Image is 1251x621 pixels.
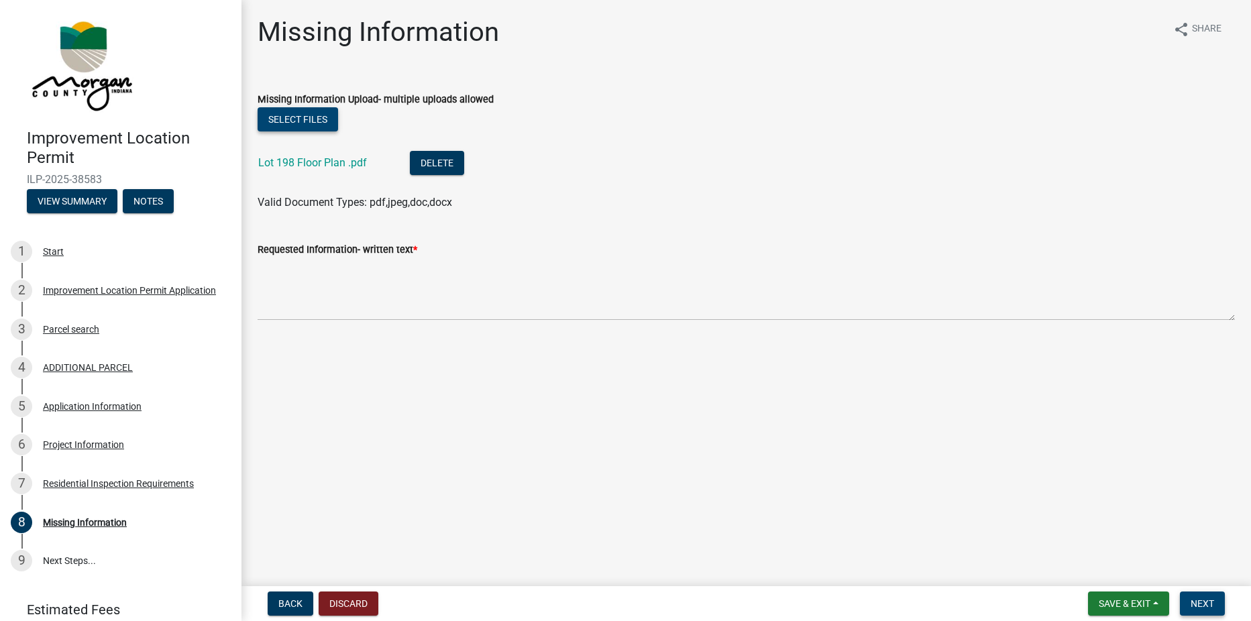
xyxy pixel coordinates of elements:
[11,396,32,417] div: 5
[258,245,417,255] label: Requested Information- written text
[27,196,117,207] wm-modal-confirm: Summary
[410,151,464,175] button: Delete
[11,280,32,301] div: 2
[43,363,133,372] div: ADDITIONAL PARCEL
[1099,598,1150,609] span: Save & Exit
[43,325,99,334] div: Parcel search
[1191,598,1214,609] span: Next
[258,16,499,48] h1: Missing Information
[258,95,494,105] label: Missing Information Upload- multiple uploads allowed
[27,14,135,115] img: Morgan County, Indiana
[27,189,117,213] button: View Summary
[11,357,32,378] div: 4
[258,196,452,209] span: Valid Document Types: pdf,jpeg,doc,docx
[1180,591,1225,616] button: Next
[258,156,367,169] a: Lot 198 Floor Plan .pdf
[43,286,216,295] div: Improvement Location Permit Application
[123,189,174,213] button: Notes
[123,196,174,207] wm-modal-confirm: Notes
[11,319,32,340] div: 3
[1088,591,1169,616] button: Save & Exit
[11,473,32,494] div: 7
[1173,21,1189,38] i: share
[258,107,338,131] button: Select files
[11,241,32,262] div: 1
[27,173,215,186] span: ILP-2025-38583
[43,518,127,527] div: Missing Information
[11,434,32,455] div: 6
[1192,21,1221,38] span: Share
[11,550,32,571] div: 9
[43,440,124,449] div: Project Information
[1162,16,1232,42] button: shareShare
[410,158,464,170] wm-modal-confirm: Delete Document
[43,402,142,411] div: Application Information
[43,479,194,488] div: Residential Inspection Requirements
[11,512,32,533] div: 8
[319,591,378,616] button: Discard
[268,591,313,616] button: Back
[278,598,303,609] span: Back
[43,247,64,256] div: Start
[27,129,231,168] h4: Improvement Location Permit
